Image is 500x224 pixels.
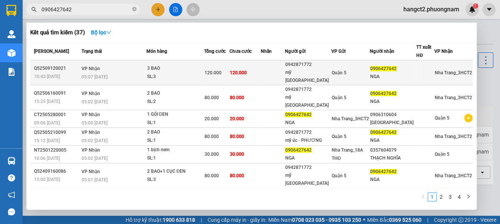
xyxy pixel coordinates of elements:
[34,64,79,72] div: Q52509120021
[332,173,346,178] span: Quận 5
[147,64,203,73] div: 3 BAO
[82,74,108,80] span: 05:07 [DATE]
[9,49,42,97] b: Phương Nam Express
[8,49,15,57] img: warehouse-icon
[31,7,37,12] span: search
[34,177,60,182] span: 15:00 [DATE]
[285,119,331,127] div: NGA
[285,61,331,69] div: 0942871772
[82,66,100,71] span: VP Nhận
[147,119,203,127] div: SL: 1
[285,172,331,187] div: mỹ [GEOGRAPHIC_DATA]
[370,73,416,81] div: NGA
[34,129,79,137] div: Q52505210099
[34,120,60,126] span: 09:06 [DATE]
[332,95,346,100] span: Quận 5
[147,98,203,106] div: SL: 2
[464,114,472,122] span: plus-circle
[82,120,108,126] span: 05:00 [DATE]
[63,36,104,45] li: (c) 2017
[82,130,100,135] span: VP Nhận
[34,156,60,161] span: 10:06 [DATE]
[464,192,473,201] li: Next Page
[455,192,464,201] li: 4
[8,68,15,76] img: solution-icon
[147,176,203,184] div: SL: 3
[82,9,100,28] img: logo.jpg
[34,89,79,97] div: Q52506160091
[370,66,397,71] span: 0906427642
[421,194,425,199] span: left
[230,173,244,178] span: 80.000
[34,138,60,143] span: 15:12 [DATE]
[82,169,100,174] span: VP Nhận
[82,138,108,143] span: 05:02 [DATE]
[418,192,428,201] button: left
[285,86,331,94] div: 0942871772
[370,49,394,54] span: Người nhận
[147,154,203,163] div: SL: 1
[34,111,79,119] div: CT2505280001
[147,73,203,81] div: SL: 3
[82,156,108,161] span: 05:02 [DATE]
[332,147,363,161] span: Nha Trang_18A THĐ
[370,146,416,154] div: 0357604079
[437,192,446,201] li: 2
[285,137,331,144] div: mỹ úc - PHƯƠNG
[85,26,117,38] button: Bộ lọcdown
[466,194,471,199] span: right
[285,129,331,137] div: 0942871772
[204,95,218,100] span: 80.000
[285,94,331,109] div: mỹ [GEOGRAPHIC_DATA]
[147,89,203,98] div: 2 BAO
[230,116,244,121] span: 20.000
[285,49,305,54] span: Người gửi
[434,95,472,100] span: Nha Trang_3HCT2
[332,116,369,121] span: Nha Trang_3HCT2
[285,112,311,117] span: 0906427642
[147,137,203,145] div: SL: 1
[8,174,15,181] span: question-circle
[434,49,452,54] span: VP Nhận
[434,115,449,121] span: Quận 5
[6,5,16,16] img: logo-vxr
[446,192,455,201] li: 3
[230,134,244,139] span: 80.000
[434,134,472,139] span: Nha Trang_3HCT2
[204,152,218,157] span: 30.000
[132,6,137,13] span: close-circle
[370,169,397,174] span: 0906427642
[332,134,346,139] span: Quận 5
[204,49,225,54] span: Tổng cước
[285,69,331,84] div: mỹ [GEOGRAPHIC_DATA]
[370,130,397,135] span: 0906427642
[204,134,218,139] span: 80.000
[46,11,75,46] b: Gửi khách hàng
[34,99,60,104] span: 15:35 [DATE]
[42,5,131,14] input: Tìm tên, số ĐT hoặc mã đơn
[428,193,436,201] a: 1
[416,44,431,58] span: TT xuất HĐ
[455,193,463,201] a: 4
[82,99,108,104] span: 05:02 [DATE]
[285,164,331,172] div: 0942871772
[370,154,416,162] div: THẠCH NGHĨA
[229,49,252,54] span: Chưa cước
[8,157,15,165] img: warehouse-icon
[428,192,437,201] li: 1
[204,173,218,178] span: 80.000
[370,91,397,96] span: 0906427642
[8,191,15,198] span: notification
[261,49,272,54] span: Nhãn
[285,154,331,162] div: NGA
[132,7,137,11] span: close-circle
[434,173,472,178] span: Nha Trang_3HCT2
[82,49,102,54] span: Trạng thái
[434,152,449,157] span: Quận 5
[370,111,416,119] div: 0906310604
[370,98,416,106] div: NGA
[285,147,311,153] span: 0906427642
[8,208,15,215] span: message
[332,70,346,75] span: Quận 5
[464,192,473,201] button: right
